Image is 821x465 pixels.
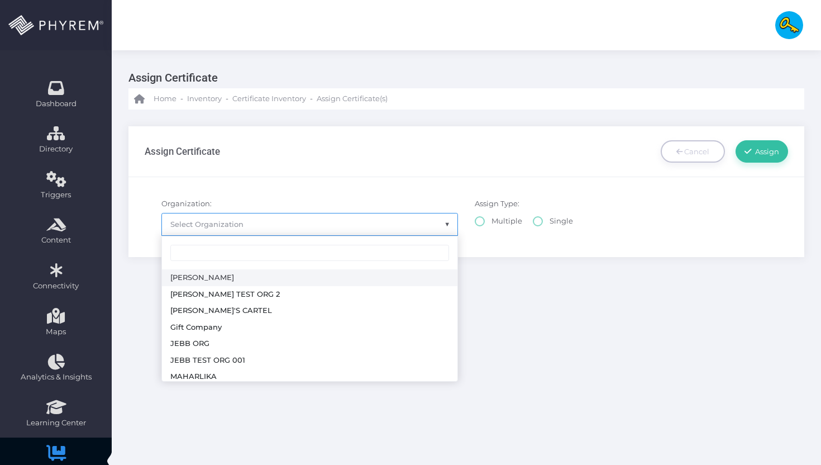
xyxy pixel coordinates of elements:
[154,93,176,105] span: Home
[232,88,306,110] a: Certificate Inventory
[736,140,788,163] a: Assign
[308,93,314,105] li: -
[661,140,725,163] a: Cancel
[162,286,457,303] li: [PERSON_NAME] TEST ORG 2
[162,269,457,286] li: [PERSON_NAME]
[7,189,104,201] span: Triggers
[317,93,388,105] span: Assign Certificate(s)
[7,372,104,383] span: Analytics & Insights
[317,88,388,110] a: Assign Certificate(s)
[7,144,104,155] span: Directory
[7,235,104,246] span: Content
[684,147,709,156] span: Cancel
[46,326,66,338] span: Maps
[162,335,457,352] li: JEBB ORG
[162,319,457,336] li: Gift Company
[134,88,176,110] a: Home
[179,93,185,105] li: -
[145,146,220,157] h3: Assign Certificate
[162,368,457,385] li: MAHARLIKA
[7,281,104,292] span: Connectivity
[475,216,522,227] label: Multiple
[533,216,573,227] label: Single
[161,198,212,210] label: Organization:
[187,88,222,110] a: Inventory
[162,352,457,369] li: JEBB TEST ORG 001
[232,93,306,105] span: Certificate Inventory
[170,220,244,229] span: Select Organization
[752,147,780,156] span: Assign
[162,302,457,319] li: [PERSON_NAME]'S CARTEL
[7,417,104,429] span: Learning Center
[224,93,230,105] li: -
[128,67,796,88] h3: Assign Certificate
[187,93,222,105] span: Inventory
[36,98,77,110] span: Dashboard
[475,198,519,210] label: Assign Type:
